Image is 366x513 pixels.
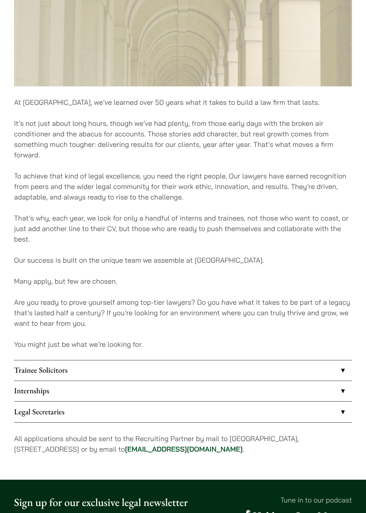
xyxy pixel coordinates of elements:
[14,434,352,455] p: All applications should be sent to the Recruiting Partner by mail to [GEOGRAPHIC_DATA], [STREET_A...
[14,255,352,266] p: Our success is built on the unique team we assemble at [GEOGRAPHIC_DATA].
[14,402,352,422] a: Legal Secretaries
[14,297,352,329] p: Are you ready to prove yourself among top-tier lawyers? Do you have what it takes to be part of a...
[14,361,352,381] a: Trainee Solicitors
[14,97,352,108] p: At [GEOGRAPHIC_DATA], we’ve learned over 50 years what it takes to build a law firm that lasts.
[222,495,352,506] p: Tune in to our podcast
[14,381,352,402] a: Internships
[14,495,210,511] p: Sign up for our exclusive legal newsletter
[14,171,352,203] p: To achieve that kind of legal excellence, you need the right people. Our lawyers have earned reco...
[14,276,352,287] p: Many apply, but few are chosen.
[125,445,243,454] a: [EMAIL_ADDRESS][DOMAIN_NAME]
[14,118,352,160] p: It’s not just about long hours, though we’ve had plenty, from those early days with the broken ai...
[14,213,352,245] p: That’s why, each year, we look for only a handful of interns and trainees, not those who want to ...
[14,339,352,350] p: You might just be what we’re looking for.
